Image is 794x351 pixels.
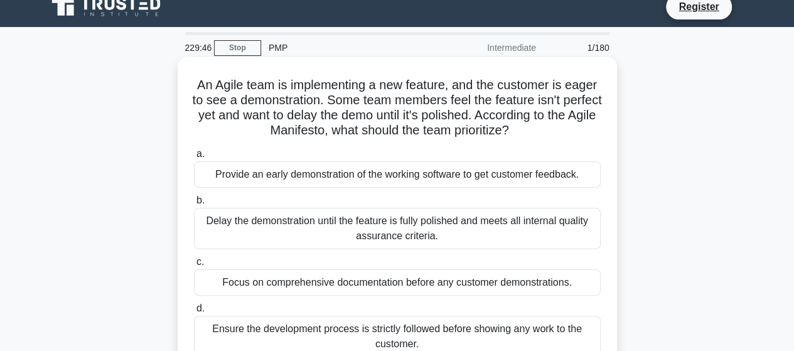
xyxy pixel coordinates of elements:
[196,148,205,159] span: a.
[196,256,204,267] span: c.
[544,35,617,60] div: 1/180
[194,269,601,296] div: Focus on comprehensive documentation before any customer demonstrations.
[178,35,214,60] div: 229:46
[261,35,434,60] div: PMP
[196,195,205,205] span: b.
[194,208,601,249] div: Delay the demonstration until the feature is fully polished and meets all internal quality assura...
[434,35,544,60] div: Intermediate
[196,303,205,313] span: d.
[194,161,601,188] div: Provide an early demonstration of the working software to get customer feedback.
[193,77,602,139] h5: An Agile team is implementing a new feature, and the customer is eager to see a demonstration. So...
[214,40,261,56] a: Stop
